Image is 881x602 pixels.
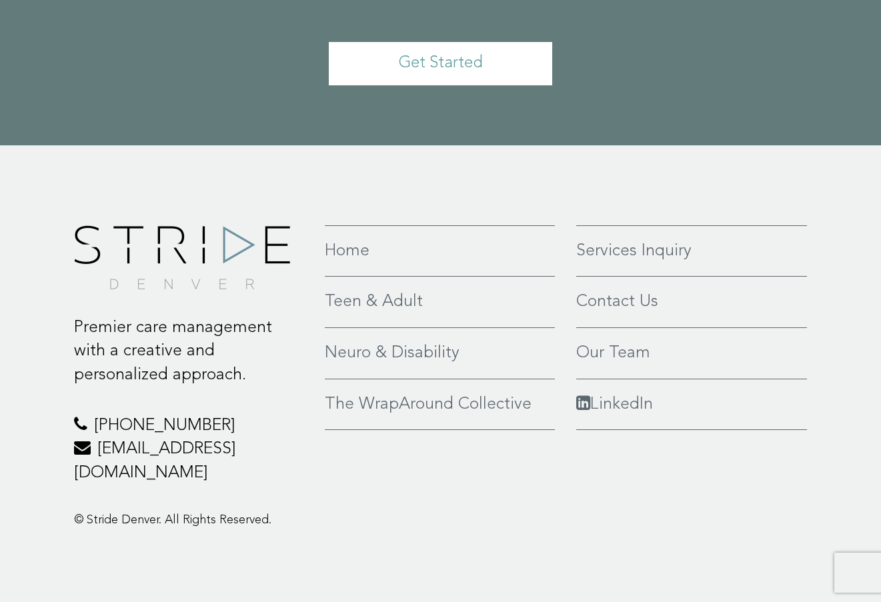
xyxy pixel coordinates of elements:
[576,393,808,417] a: LinkedIn
[576,290,808,314] a: Contact Us
[74,414,305,485] p: [PHONE_NUMBER] [EMAIL_ADDRESS][DOMAIN_NAME]
[325,341,555,365] a: Neuro & Disability
[325,239,555,263] a: Home
[74,225,290,289] img: footer-logo.png
[325,290,555,314] a: Teen & Adult
[74,514,271,526] span: © Stride Denver. All Rights Reserved.
[576,239,808,263] a: Services Inquiry
[325,393,555,417] a: The WrapAround Collective
[329,42,552,85] a: Get Started
[74,316,305,387] p: Premier care management with a creative and personalized approach.
[576,341,808,365] a: Our Team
